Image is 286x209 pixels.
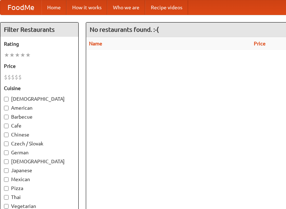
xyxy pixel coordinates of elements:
h5: Price [4,63,75,70]
input: Cafe [4,124,9,128]
label: Japanese [4,167,75,174]
li: ★ [15,51,20,59]
input: Chinese [4,133,9,137]
input: Pizza [4,186,9,191]
label: Mexican [4,176,75,183]
li: ★ [9,51,15,59]
li: $ [11,73,15,81]
label: Thai [4,194,75,201]
label: [DEMOGRAPHIC_DATA] [4,158,75,165]
input: [DEMOGRAPHIC_DATA] [4,159,9,164]
li: ★ [25,51,31,59]
h4: Filter Restaurants [0,23,78,37]
ng-pluralize: No restaurants found. :-( [90,26,159,33]
li: ★ [20,51,25,59]
input: [DEMOGRAPHIC_DATA] [4,97,9,101]
input: German [4,150,9,155]
label: [DEMOGRAPHIC_DATA] [4,95,75,103]
label: Chinese [4,131,75,138]
label: Czech / Slovak [4,140,75,147]
input: American [4,106,9,110]
label: American [4,104,75,111]
a: Home [41,0,66,15]
a: Who we are [107,0,145,15]
input: Czech / Slovak [4,141,9,146]
li: $ [15,73,18,81]
a: Price [254,41,266,46]
h5: Rating [4,40,75,48]
input: Barbecue [4,115,9,119]
a: Name [89,41,102,46]
input: Thai [4,195,9,200]
li: $ [18,73,22,81]
label: Cafe [4,122,75,129]
input: Mexican [4,177,9,182]
label: Barbecue [4,113,75,120]
li: ★ [4,51,9,59]
h5: Cuisine [4,85,75,92]
input: Japanese [4,168,9,173]
a: Recipe videos [145,0,188,15]
li: $ [8,73,11,81]
input: Vegetarian [4,204,9,209]
label: German [4,149,75,156]
a: FoodMe [0,0,41,15]
a: How it works [66,0,107,15]
li: $ [4,73,8,81]
label: Pizza [4,185,75,192]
